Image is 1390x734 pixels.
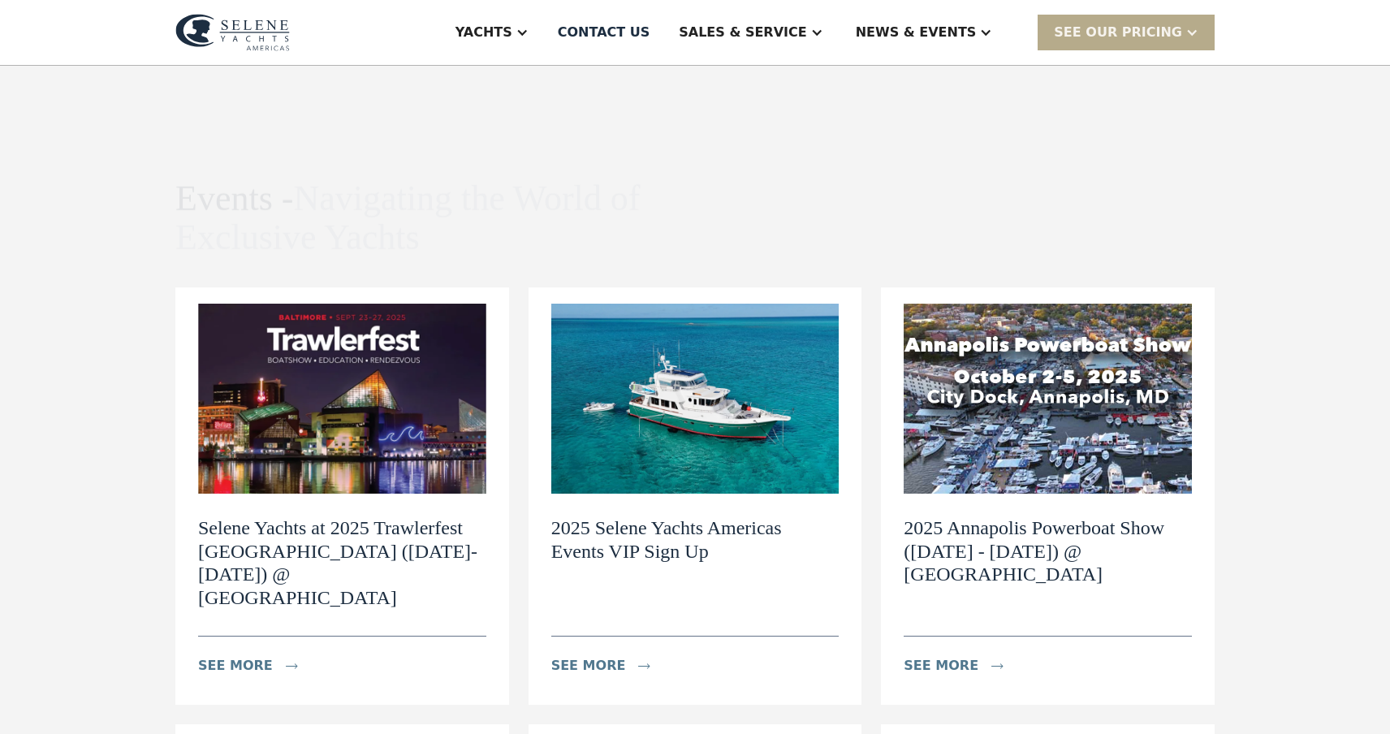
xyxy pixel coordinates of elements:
[175,179,645,258] h1: Events -
[679,23,806,42] div: Sales & Service
[551,516,840,563] h2: 2025 Selene Yachts Americas Events VIP Sign Up
[856,23,977,42] div: News & EVENTS
[198,516,486,610] h2: Selene Yachts at 2025 Trawlerfest [GEOGRAPHIC_DATA] ([DATE]-[DATE]) @ [GEOGRAPHIC_DATA]
[638,663,650,669] img: icon
[904,516,1192,586] h2: 2025 Annapolis Powerboat Show ([DATE] - [DATE]) @ [GEOGRAPHIC_DATA]
[175,287,509,705] a: Selene Yachts at 2025 Trawlerfest [GEOGRAPHIC_DATA] ([DATE]-[DATE]) @ [GEOGRAPHIC_DATA]see moreicon
[198,656,273,676] div: see more
[558,23,650,42] div: Contact US
[175,179,640,257] span: Navigating the World of Exclusive Yachts
[991,663,1004,669] img: icon
[175,14,290,51] img: logo
[455,23,512,42] div: Yachts
[1054,23,1182,42] div: SEE Our Pricing
[1038,15,1215,50] div: SEE Our Pricing
[904,656,978,676] div: see more
[881,287,1215,705] a: 2025 Annapolis Powerboat Show ([DATE] - [DATE]) @ [GEOGRAPHIC_DATA]see moreicon
[286,663,298,669] img: icon
[551,656,626,676] div: see more
[529,287,862,705] a: 2025 Selene Yachts Americas Events VIP Sign Upsee moreicon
